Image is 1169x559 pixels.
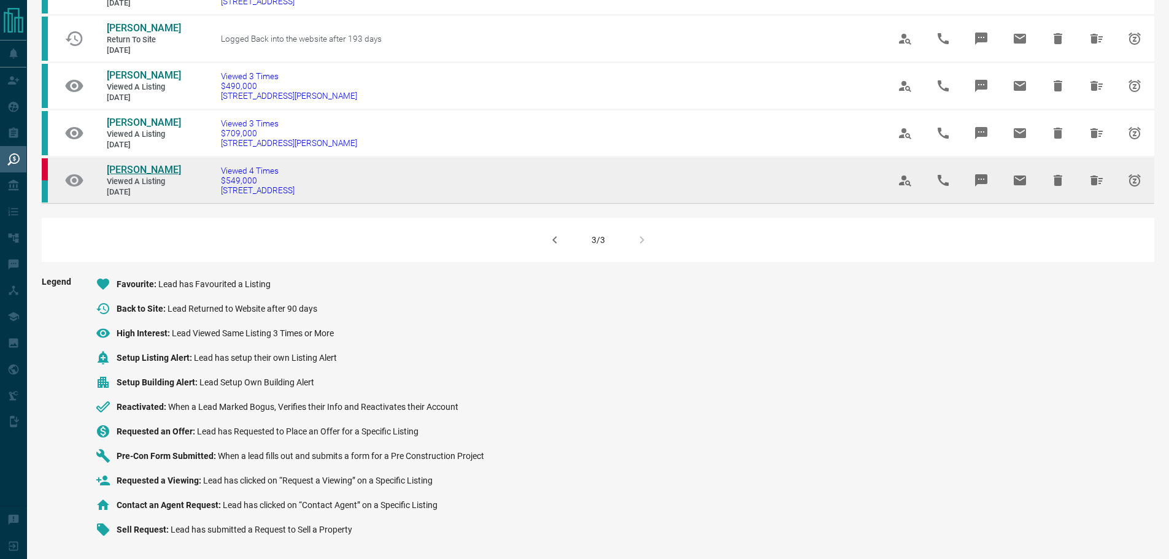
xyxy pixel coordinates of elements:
[168,304,317,314] span: Lead Returned to Website after 90 days
[1043,166,1073,195] span: Hide
[1005,118,1035,148] span: Email
[221,71,357,101] a: Viewed 3 Times$490,000[STREET_ADDRESS][PERSON_NAME]
[107,22,181,34] span: [PERSON_NAME]
[1120,24,1149,53] span: Snooze
[107,140,180,150] span: [DATE]
[1120,71,1149,101] span: Snooze
[890,71,920,101] span: View Profile
[1043,118,1073,148] span: Hide
[1120,118,1149,148] span: Snooze
[117,377,199,387] span: Setup Building Alert
[42,277,71,547] span: Legend
[117,353,194,363] span: Setup Listing Alert
[928,71,958,101] span: Call
[107,45,180,56] span: [DATE]
[107,164,181,175] span: [PERSON_NAME]
[1082,166,1111,195] span: Hide All from Mohit Agarwal
[928,166,958,195] span: Call
[42,158,48,180] div: property.ca
[197,426,419,436] span: Lead has Requested to Place an Offer for a Specific Listing
[592,235,605,245] div: 3/3
[107,22,180,35] a: [PERSON_NAME]
[1082,24,1111,53] span: Hide All from Abel Tekeste
[966,24,996,53] span: Message
[107,177,180,187] span: Viewed a Listing
[117,328,172,338] span: High Interest
[199,377,314,387] span: Lead Setup Own Building Alert
[107,117,181,128] span: [PERSON_NAME]
[107,117,180,129] a: [PERSON_NAME]
[221,166,295,195] a: Viewed 4 Times$549,000[STREET_ADDRESS]
[221,175,295,185] span: $549,000
[117,451,218,461] span: Pre-Con Form Submitted
[221,71,357,81] span: Viewed 3 Times
[117,525,171,534] span: Sell Request
[42,64,48,108] div: condos.ca
[1082,71,1111,101] span: Hide All from Manish Bansal
[1043,24,1073,53] span: Hide
[107,82,180,93] span: Viewed a Listing
[117,426,197,436] span: Requested an Offer
[890,24,920,53] span: View Profile
[171,525,352,534] span: Lead has submitted a Request to Sell a Property
[168,402,458,412] span: When a Lead Marked Bogus, Verifies their Info and Reactivates their Account
[107,69,180,82] a: [PERSON_NAME]
[966,71,996,101] span: Message
[966,118,996,148] span: Message
[221,34,382,44] span: Logged Back into the website after 193 days
[1005,166,1035,195] span: Email
[42,111,48,155] div: condos.ca
[1043,71,1073,101] span: Hide
[107,93,180,103] span: [DATE]
[42,180,48,202] div: condos.ca
[107,187,180,198] span: [DATE]
[221,91,357,101] span: [STREET_ADDRESS][PERSON_NAME]
[107,129,180,140] span: Viewed a Listing
[117,279,158,289] span: Favourite
[890,166,920,195] span: View Profile
[117,476,203,485] span: Requested a Viewing
[203,476,433,485] span: Lead has clicked on “Request a Viewing” on a Specific Listing
[221,185,295,195] span: [STREET_ADDRESS]
[928,24,958,53] span: Call
[928,118,958,148] span: Call
[221,81,357,91] span: $490,000
[890,118,920,148] span: View Profile
[221,166,295,175] span: Viewed 4 Times
[1120,166,1149,195] span: Snooze
[1082,118,1111,148] span: Hide All from Gina Zapras
[117,304,168,314] span: Back to Site
[107,164,180,177] a: [PERSON_NAME]
[117,402,168,412] span: Reactivated
[221,128,357,138] span: $709,000
[218,451,484,461] span: When a lead fills out and submits a form for a Pre Construction Project
[1005,24,1035,53] span: Email
[966,166,996,195] span: Message
[221,138,357,148] span: [STREET_ADDRESS][PERSON_NAME]
[172,328,334,338] span: Lead Viewed Same Listing 3 Times or More
[117,500,223,510] span: Contact an Agent Request
[158,279,271,289] span: Lead has Favourited a Listing
[221,118,357,148] a: Viewed 3 Times$709,000[STREET_ADDRESS][PERSON_NAME]
[221,118,357,128] span: Viewed 3 Times
[194,353,337,363] span: Lead has setup their own Listing Alert
[107,35,180,45] span: Return to Site
[107,69,181,81] span: [PERSON_NAME]
[42,17,48,61] div: condos.ca
[1005,71,1035,101] span: Email
[223,500,438,510] span: Lead has clicked on “Contact Agent” on a Specific Listing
